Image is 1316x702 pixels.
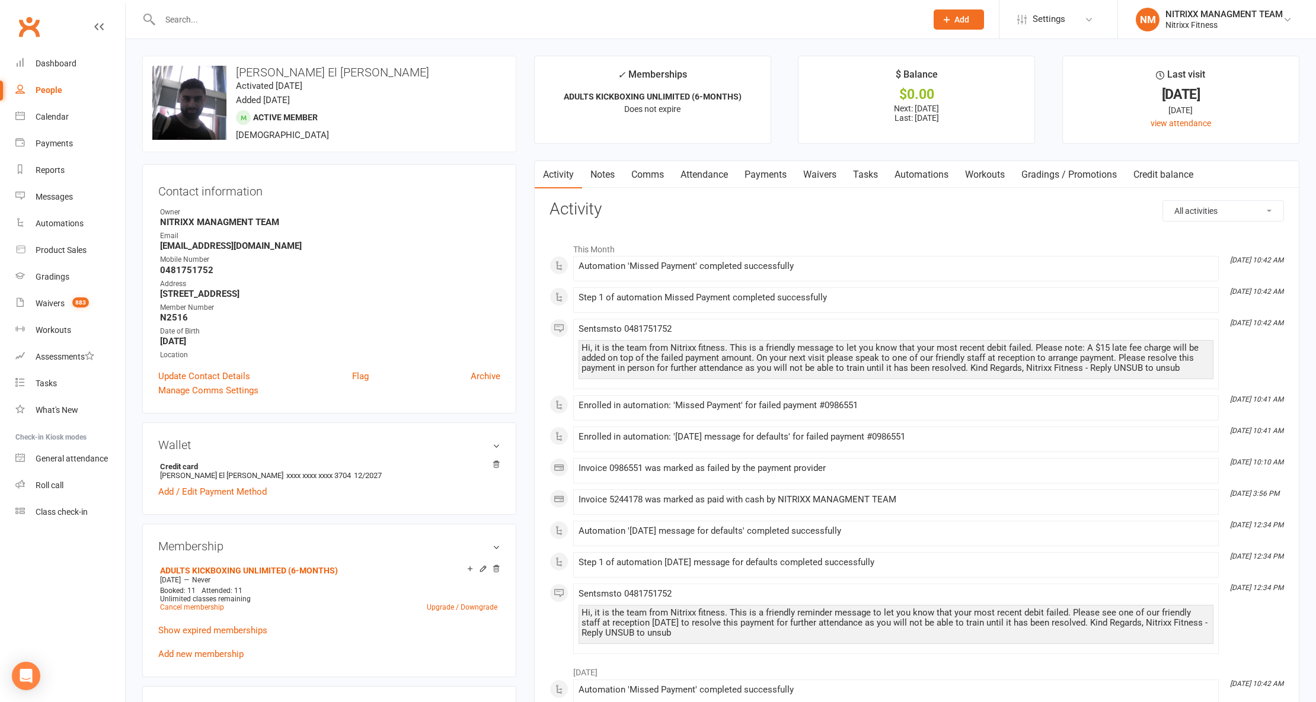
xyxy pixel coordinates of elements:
a: Messages [15,184,125,210]
div: Step 1 of automation Missed Payment completed successfully [579,293,1213,303]
div: Assessments [36,352,94,361]
i: [DATE] 10:41 AM [1230,395,1283,403]
div: Product Sales [36,245,87,255]
strong: [EMAIL_ADDRESS][DOMAIN_NAME] [160,241,500,251]
a: Attendance [672,161,736,188]
div: What's New [36,405,78,415]
a: Reports [15,157,125,184]
a: Flag [352,369,369,383]
div: Gradings [36,272,69,281]
div: Last visit [1156,67,1205,88]
span: Unlimited classes remaining [160,595,251,603]
a: Clubworx [14,12,44,41]
div: Automations [36,219,84,228]
span: 12/2027 [354,471,382,480]
div: Invoice 0986551 was marked as failed by the payment provider [579,463,1213,473]
span: Add [954,15,969,24]
span: Booked: 11 [160,586,196,595]
div: Roll call [36,480,63,490]
i: [DATE] 10:10 AM [1230,458,1283,466]
div: Automation 'Missed Payment' completed successfully [579,261,1213,271]
a: Assessments [15,344,125,370]
div: General attendance [36,454,108,463]
strong: [STREET_ADDRESS] [160,289,500,299]
div: Mobile Number [160,254,500,265]
a: Cancel membership [160,603,224,611]
a: Product Sales [15,237,125,264]
a: view attendance [1151,118,1211,128]
a: Roll call [15,472,125,499]
div: Tasks [36,379,57,388]
i: [DATE] 12:34 PM [1230,552,1283,560]
a: Payments [15,130,125,157]
a: Notes [582,161,623,188]
strong: Credit card [160,462,494,471]
p: Next: [DATE] Last: [DATE] [809,104,1024,123]
a: Waivers [795,161,845,188]
strong: ADULTS KICKBOXING UNLIMITED (6-MONTHS) [564,92,742,101]
a: Credit balance [1125,161,1202,188]
div: Owner [160,207,500,218]
div: Calendar [36,112,69,121]
div: $ Balance [896,67,938,88]
div: [DATE] [1074,88,1288,101]
a: Payments [736,161,795,188]
div: Dashboard [36,59,76,68]
div: Reports [36,165,65,175]
div: Location [160,350,500,361]
a: ADULTS KICKBOXING UNLIMITED (6-MONTHS) [160,566,338,575]
a: Show expired memberships [158,625,267,636]
i: [DATE] 12:34 PM [1230,521,1283,529]
div: Invoice 5244178 was marked as paid with cash by NITRIXX MANAGMENT TEAM [579,495,1213,505]
a: Automations [15,210,125,237]
a: Workouts [15,317,125,344]
a: Dashboard [15,50,125,77]
strong: 0481751752 [160,265,500,275]
div: NM [1136,8,1160,31]
span: 883 [72,297,89,307]
strong: [DATE] [160,336,500,347]
div: Open Intercom Messenger [12,662,40,690]
div: People [36,85,62,95]
i: [DATE] 3:56 PM [1230,489,1279,498]
span: Settings [1033,6,1065,33]
i: [DATE] 10:41 AM [1230,427,1283,435]
a: Upgrade / Downgrade [427,603,497,611]
span: Does not expire [624,104,681,114]
h3: [PERSON_NAME] El [PERSON_NAME] [152,66,506,79]
h3: Membership [158,540,500,553]
a: Archive [471,369,500,383]
span: Never [192,576,210,584]
div: Nitrixx Fitness [1165,20,1283,30]
h3: Activity [550,200,1284,219]
div: Email [160,230,500,242]
button: Add [934,9,984,30]
i: [DATE] 10:42 AM [1230,319,1283,327]
div: Enrolled in automation: 'Missed Payment' for failed payment #0986551 [579,400,1213,411]
time: Activated [DATE] [236,81,302,91]
h3: Contact information [158,180,500,198]
div: Member Number [160,302,500,313]
a: People [15,77,125,104]
i: ✓ [618,69,625,81]
div: $0.00 [809,88,1024,101]
a: General attendance kiosk mode [15,445,125,472]
strong: N2516 [160,312,500,323]
time: Added [DATE] [236,95,290,105]
a: What's New [15,397,125,424]
span: Sent sms to 0481751752 [579,323,672,334]
a: Manage Comms Settings [158,383,258,398]
span: xxxx xxxx xxxx 3704 [286,471,351,480]
img: image1737359312.png [152,66,226,140]
div: Hi, it is the team from Nitrixx fitness. This is a friendly reminder message to let you know that... [582,608,1210,638]
a: Update Contact Details [158,369,250,383]
div: Date of Birth [160,326,500,337]
div: Waivers [36,299,65,308]
a: Workouts [957,161,1013,188]
li: [PERSON_NAME] El [PERSON_NAME] [158,460,500,482]
div: NITRIXX MANAGMENT TEAM [1165,9,1283,20]
a: Gradings / Promotions [1013,161,1125,188]
a: Calendar [15,104,125,130]
div: Workouts [36,325,71,335]
div: Messages [36,192,73,201]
